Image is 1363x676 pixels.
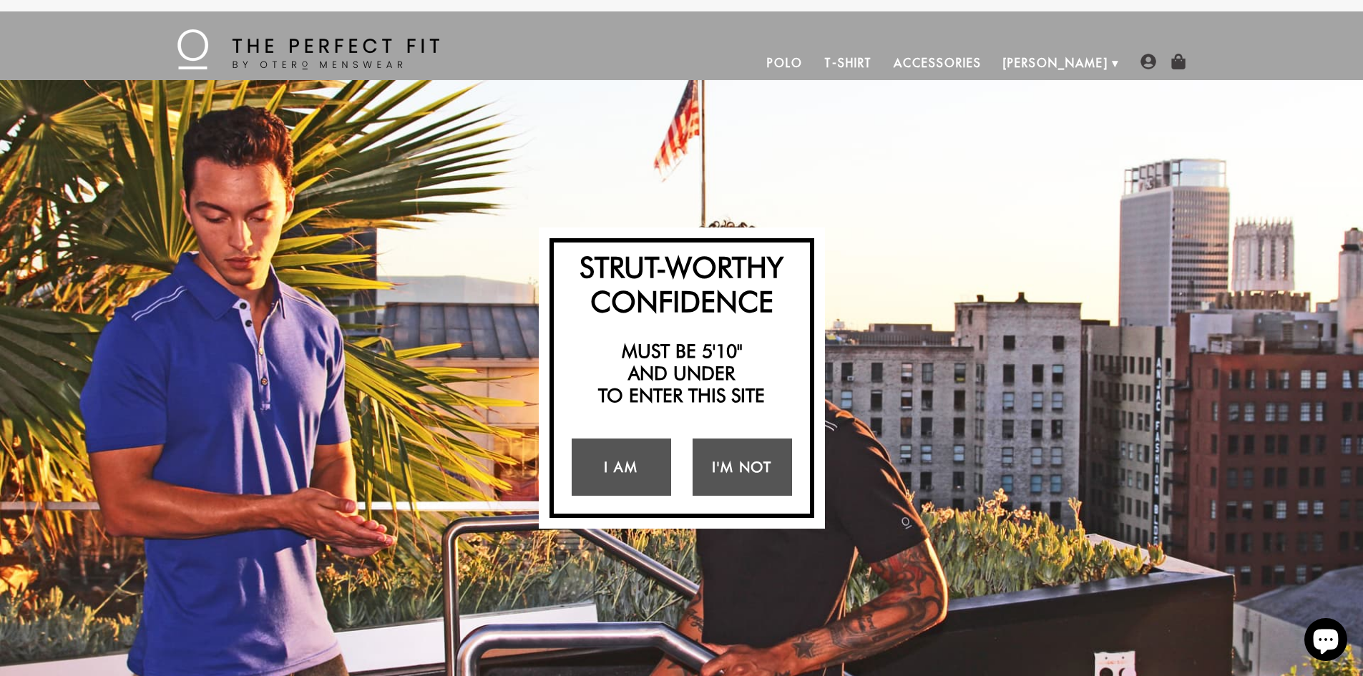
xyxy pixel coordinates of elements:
[561,340,803,407] h2: Must be 5'10" and under to enter this site
[1300,618,1352,665] inbox-online-store-chat: Shopify online store chat
[1171,54,1186,69] img: shopping-bag-icon.png
[693,439,792,496] a: I'm Not
[992,46,1119,80] a: [PERSON_NAME]
[814,46,883,80] a: T-Shirt
[756,46,814,80] a: Polo
[177,29,439,69] img: The Perfect Fit - by Otero Menswear - Logo
[883,46,992,80] a: Accessories
[561,250,803,318] h2: Strut-Worthy Confidence
[572,439,671,496] a: I Am
[1140,54,1156,69] img: user-account-icon.png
